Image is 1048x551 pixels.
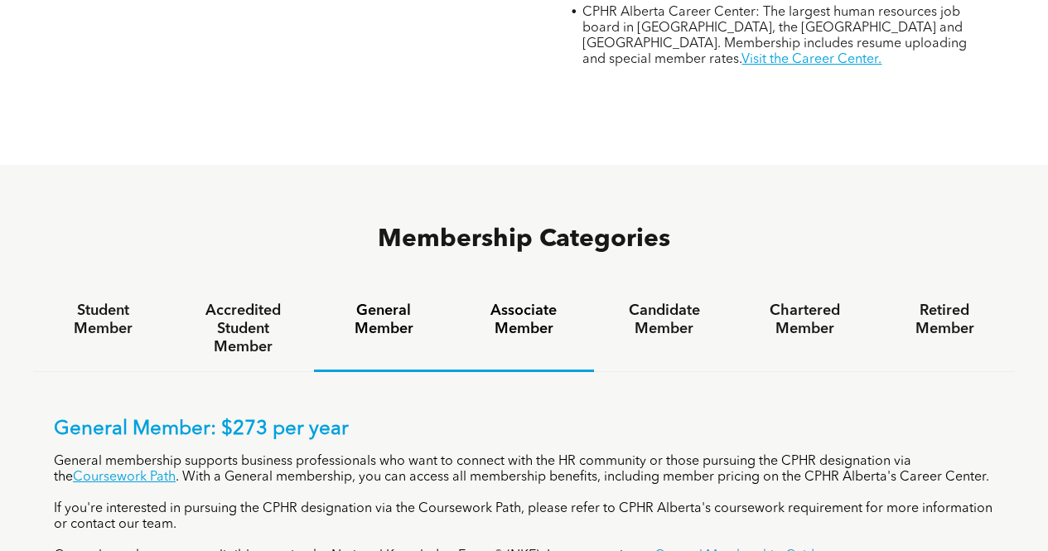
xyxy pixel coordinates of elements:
span: CPHR Alberta Career Center: The largest human resources job board in [GEOGRAPHIC_DATA], the [GEOG... [582,6,967,66]
p: General Member: $273 per year [54,418,994,442]
p: General membership supports business professionals who want to connect with the HR community or t... [54,454,994,486]
a: Visit the Career Center. [741,53,881,66]
a: Coursework Path [73,471,176,484]
h4: General Member [329,302,439,338]
span: Membership Categories [378,227,670,252]
h4: Student Member [48,302,158,338]
h4: Chartered Member [749,302,859,338]
h4: Candidate Member [609,302,719,338]
h4: Accredited Student Member [188,302,298,356]
p: If you're interested in pursuing the CPHR designation via the Coursework Path, please refer to CP... [54,501,994,533]
h4: Associate Member [469,302,579,338]
h4: Retired Member [890,302,1000,338]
